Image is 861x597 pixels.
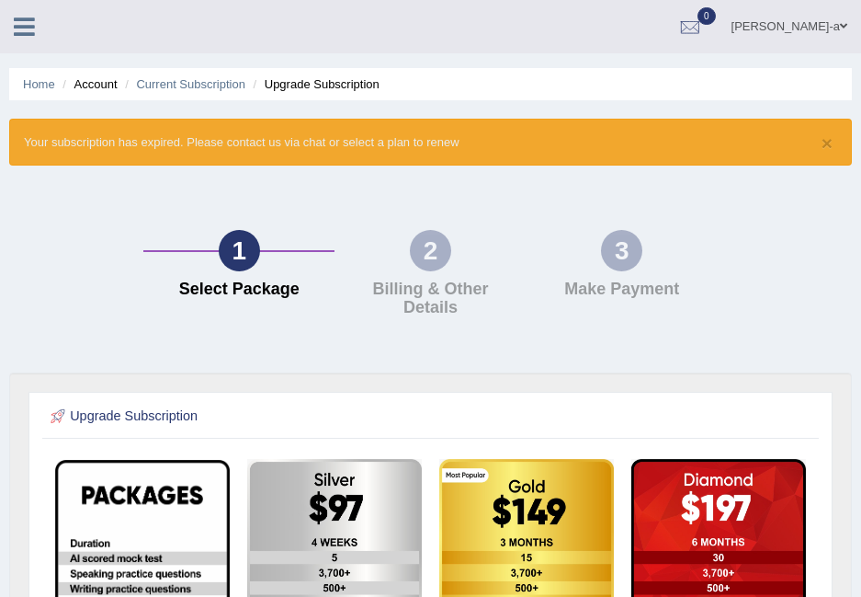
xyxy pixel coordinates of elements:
button: × [821,133,833,153]
h4: Select Package [153,281,325,299]
h4: Make Payment [536,281,708,299]
div: Your subscription has expired. Please contact us via chat or select a plan to renew [9,119,852,166]
a: Current Subscription [136,77,245,91]
h2: Upgrade Subscription [47,405,523,429]
span: 0 [697,7,716,25]
div: 1 [219,230,260,271]
a: Home [23,77,55,91]
h4: Billing & Other Details [344,281,516,317]
li: Account [58,75,117,93]
div: 3 [601,230,642,271]
li: Upgrade Subscription [249,75,380,93]
div: 2 [410,230,451,271]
